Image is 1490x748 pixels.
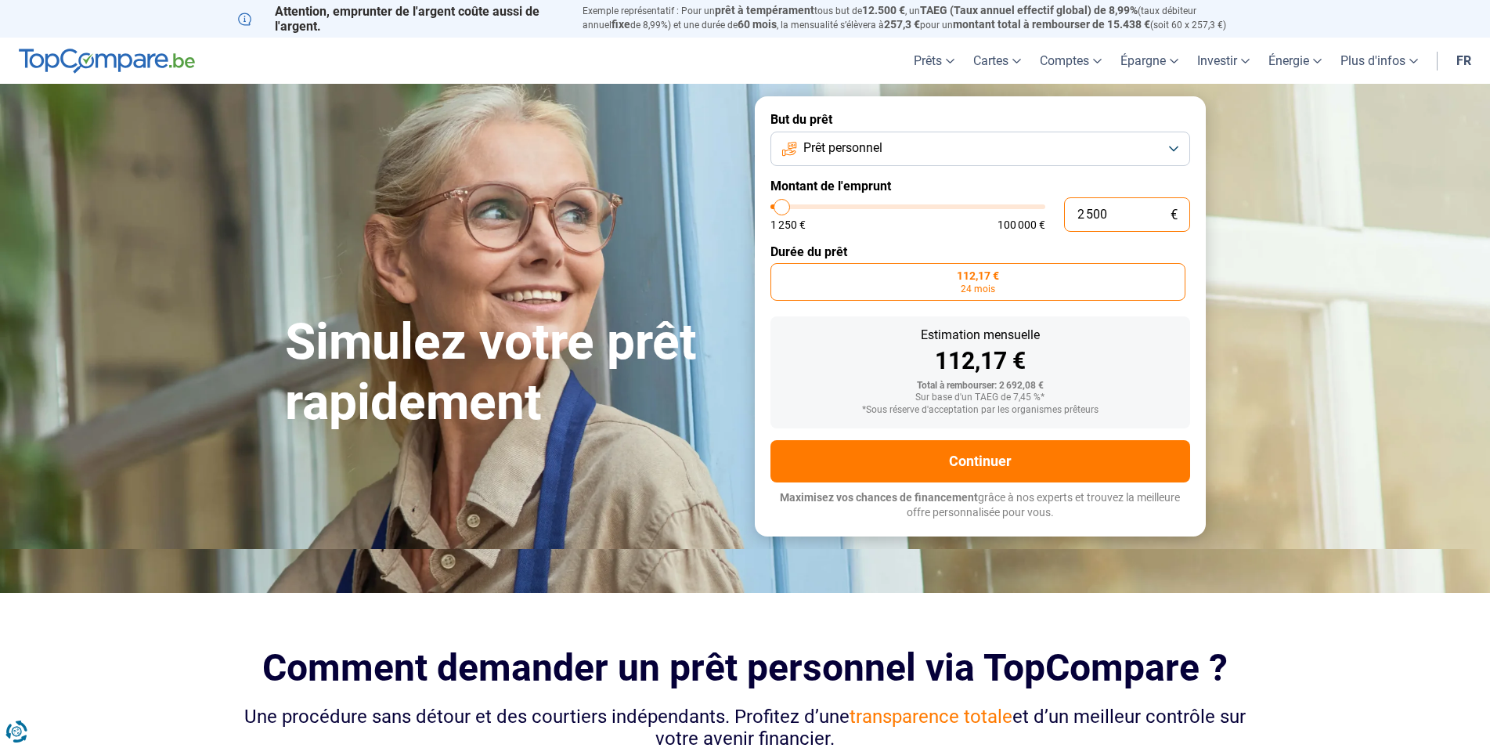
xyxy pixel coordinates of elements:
span: 1 250 € [770,219,806,230]
label: Durée du prêt [770,244,1190,259]
h1: Simulez votre prêt rapidement [285,313,736,433]
a: Investir [1188,38,1259,84]
img: TopCompare [19,49,195,74]
span: 60 mois [738,18,777,31]
a: Cartes [964,38,1030,84]
a: Prêts [904,38,964,84]
a: Énergie [1259,38,1331,84]
div: Estimation mensuelle [783,329,1178,341]
h2: Comment demander un prêt personnel via TopCompare ? [238,646,1253,689]
div: *Sous réserve d'acceptation par les organismes prêteurs [783,405,1178,416]
a: Comptes [1030,38,1111,84]
a: fr [1447,38,1481,84]
span: fixe [612,18,630,31]
label: Montant de l'emprunt [770,179,1190,193]
p: grâce à nos experts et trouvez la meilleure offre personnalisée pour vous. [770,490,1190,521]
div: Total à rembourser: 2 692,08 € [783,381,1178,392]
span: 12.500 € [862,4,905,16]
button: Continuer [770,440,1190,482]
label: But du prêt [770,112,1190,127]
span: TAEG (Taux annuel effectif global) de 8,99% [920,4,1138,16]
div: Sur base d'un TAEG de 7,45 %* [783,392,1178,403]
a: Plus d'infos [1331,38,1427,84]
span: 100 000 € [998,219,1045,230]
p: Exemple représentatif : Pour un tous but de , un (taux débiteur annuel de 8,99%) et une durée de ... [583,4,1253,32]
span: transparence totale [850,706,1012,728]
span: prêt à tempérament [715,4,814,16]
span: € [1171,208,1178,222]
a: Épargne [1111,38,1188,84]
span: 257,3 € [884,18,920,31]
span: 24 mois [961,284,995,294]
span: 112,17 € [957,270,999,281]
span: montant total à rembourser de 15.438 € [953,18,1150,31]
span: Maximisez vos chances de financement [780,491,978,504]
button: Prêt personnel [770,132,1190,166]
span: Prêt personnel [803,139,882,157]
p: Attention, emprunter de l'argent coûte aussi de l'argent. [238,4,564,34]
div: 112,17 € [783,349,1178,373]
